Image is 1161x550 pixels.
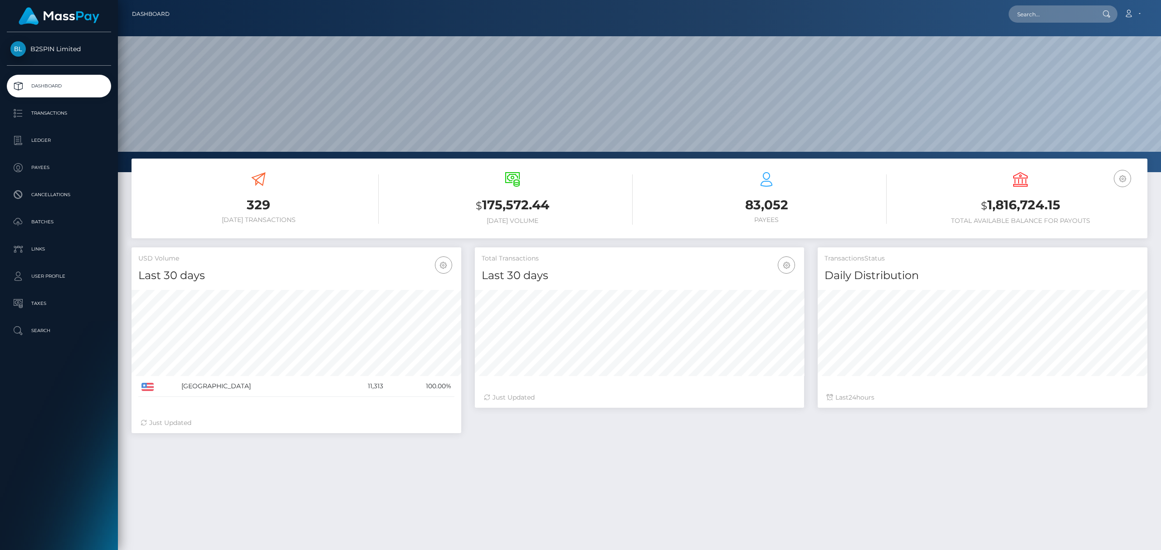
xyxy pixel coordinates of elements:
[10,297,107,310] p: Taxes
[7,75,111,97] a: Dashboard
[824,254,1141,263] h5: Transactions
[7,183,111,206] a: Cancellations
[646,216,887,224] h6: Payees
[10,215,107,229] p: Batches
[7,238,111,261] a: Links
[7,156,111,179] a: Payees
[340,376,386,397] td: 11,313
[7,129,111,152] a: Ledger
[10,324,107,338] p: Search
[10,188,107,202] p: Cancellations
[7,319,111,342] a: Search
[981,199,987,212] small: $
[10,41,26,57] img: B2SPIN Limited
[138,216,379,224] h6: [DATE] Transactions
[138,254,454,263] h5: USD Volume
[141,418,452,428] div: Just Updated
[392,217,633,225] h6: [DATE] Volume
[7,211,111,233] a: Batches
[10,161,107,174] p: Payees
[386,376,454,397] td: 100.00%
[900,217,1141,225] h6: Total Available Balance for Payouts
[392,196,633,215] h3: 175,572.44
[10,270,107,283] p: User Profile
[178,376,340,397] td: [GEOGRAPHIC_DATA]
[10,79,107,93] p: Dashboard
[646,196,887,214] h3: 83,052
[484,393,795,402] div: Just Updated
[138,196,379,214] h3: 329
[10,106,107,120] p: Transactions
[827,393,1138,402] div: Last hours
[7,102,111,125] a: Transactions
[10,242,107,256] p: Links
[10,134,107,147] p: Ledger
[19,7,99,25] img: MassPay Logo
[900,196,1141,215] h3: 1,816,724.15
[482,268,798,284] h4: Last 30 days
[132,5,170,24] a: Dashboard
[824,268,1141,284] h4: Daily Distribution
[864,254,885,262] mh: Status
[476,199,482,212] small: $
[138,268,454,284] h4: Last 30 days
[7,45,111,53] span: B2SPIN Limited
[849,393,856,401] span: 24
[141,383,154,391] img: US.png
[482,254,798,263] h5: Total Transactions
[7,292,111,315] a: Taxes
[1009,5,1094,23] input: Search...
[7,265,111,288] a: User Profile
